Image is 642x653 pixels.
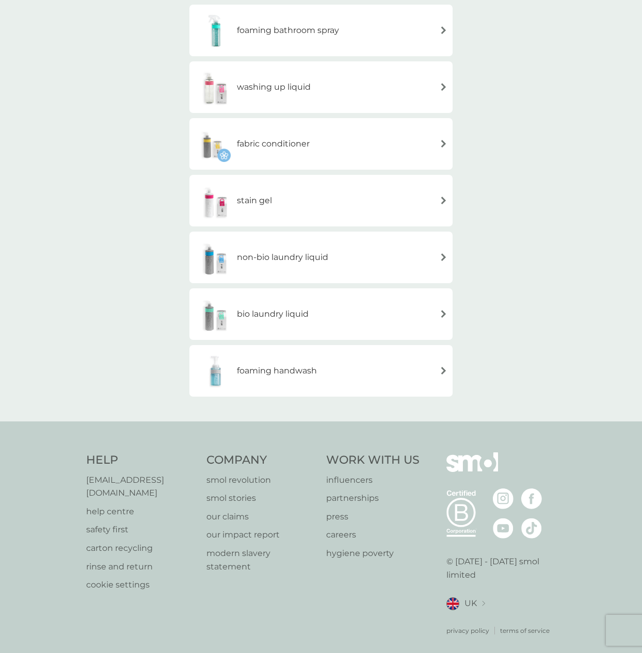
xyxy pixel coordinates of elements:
[326,492,420,505] a: partnerships
[237,137,310,151] h6: fabric conditioner
[195,12,237,48] img: foaming bathroom spray
[206,452,316,468] h4: Company
[237,80,311,94] h6: washing up liquid
[446,597,459,610] img: UK flag
[237,194,272,207] h6: stain gel
[195,353,237,389] img: foaming handwash
[440,140,447,148] img: arrow right
[440,83,447,91] img: arrow right
[195,296,237,332] img: bio laundry liquid
[446,626,489,635] a: privacy policy
[440,367,447,374] img: arrow right
[206,492,316,505] a: smol stories
[86,560,196,574] a: rinse and return
[440,310,447,318] img: arrow right
[237,251,328,264] h6: non-bio laundry liquid
[446,452,498,487] img: smol
[440,197,447,204] img: arrow right
[464,597,477,610] span: UK
[237,24,339,37] h6: foaming bathroom spray
[206,474,316,487] a: smol revolution
[237,364,317,378] h6: foaming handwash
[195,183,237,219] img: stain gel
[440,253,447,261] img: arrow right
[521,488,542,509] img: visit the smol Facebook page
[326,452,420,468] h4: Work With Us
[195,239,237,275] img: non-bio laundry liquid
[500,626,550,635] a: terms of service
[206,547,316,573] a: modern slavery statement
[206,528,316,542] a: our impact report
[195,69,237,105] img: washing up liquid
[86,542,196,555] a: carton recycling
[86,452,196,468] h4: Help
[440,26,447,34] img: arrow right
[326,528,420,542] a: careers
[86,578,196,592] a: cookie settings
[482,601,485,607] img: select a new location
[86,505,196,518] a: help centre
[237,307,309,321] h6: bio laundry liquid
[206,510,316,524] a: our claims
[493,488,513,509] img: visit the smol Instagram page
[446,555,556,581] p: © [DATE] - [DATE] smol limited
[326,547,420,560] a: hygiene poverty
[86,474,196,500] a: [EMAIL_ADDRESS][DOMAIN_NAME]
[195,126,231,162] img: fabric conditioner
[86,523,196,536] a: safety first
[521,518,542,538] img: visit the smol Tiktok page
[493,518,513,538] img: visit the smol Youtube page
[326,474,420,487] a: influencers
[326,510,420,524] a: press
